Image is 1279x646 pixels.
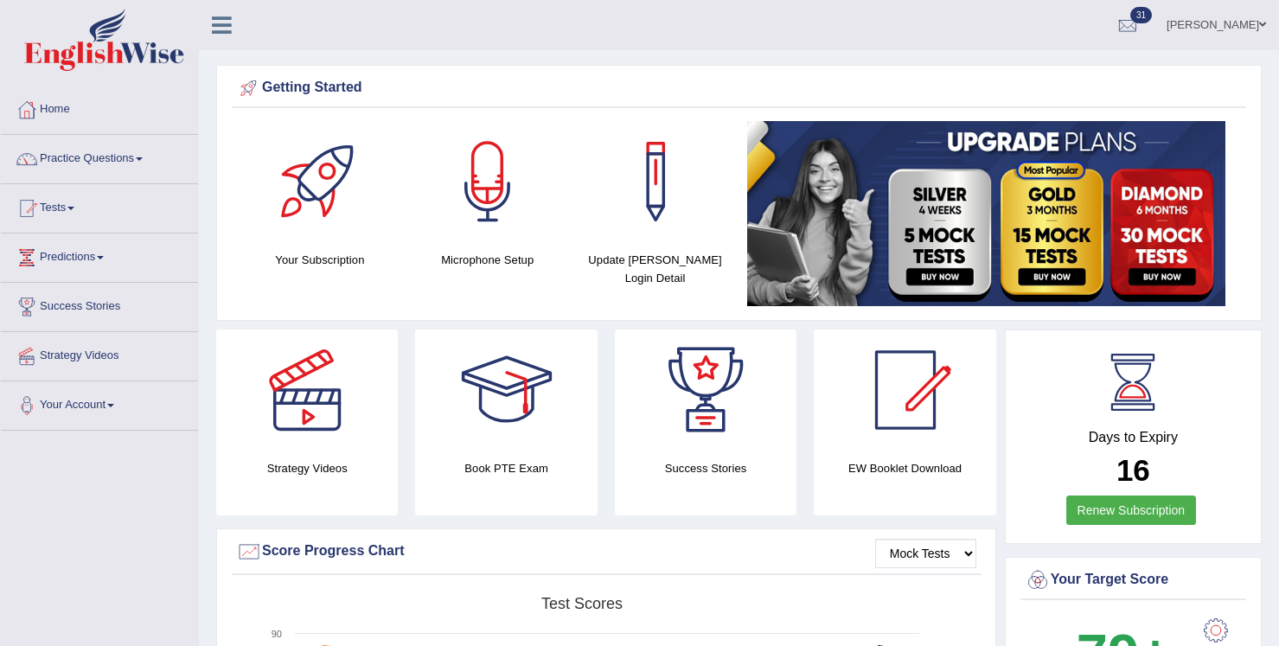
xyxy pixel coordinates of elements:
h4: Your Subscription [245,251,395,269]
b: 16 [1116,453,1150,487]
a: Renew Subscription [1066,496,1197,525]
text: 90 [272,629,282,639]
a: Predictions [1,233,198,277]
a: Strategy Videos [1,332,198,375]
h4: Strategy Videos [216,459,398,477]
img: small5.jpg [747,121,1225,306]
h4: Days to Expiry [1025,430,1242,445]
a: Your Account [1,381,198,425]
div: Score Progress Chart [236,539,976,565]
tspan: Test scores [541,595,623,612]
h4: Microphone Setup [412,251,563,269]
div: Getting Started [236,75,1242,101]
h4: EW Booklet Download [814,459,995,477]
a: Tests [1,184,198,227]
a: Practice Questions [1,135,198,178]
div: Your Target Score [1025,567,1242,593]
a: Home [1,86,198,129]
h4: Book PTE Exam [415,459,597,477]
span: 31 [1130,7,1152,23]
a: Success Stories [1,283,198,326]
h4: Success Stories [615,459,796,477]
h4: Update [PERSON_NAME] Login Detail [580,251,731,287]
